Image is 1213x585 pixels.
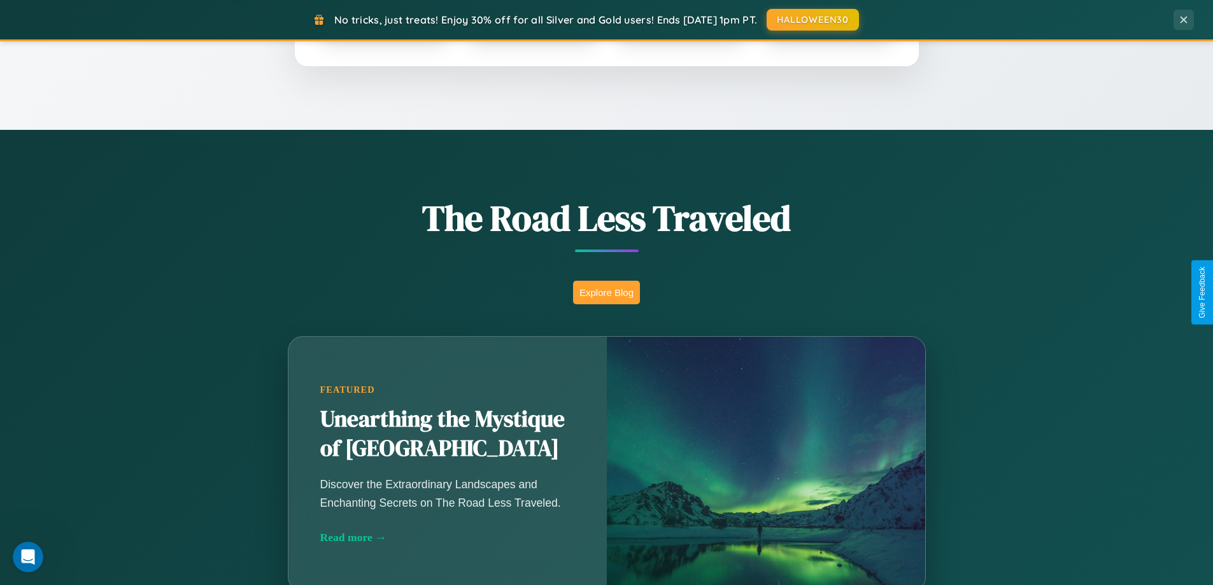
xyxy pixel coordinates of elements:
h2: Unearthing the Mystique of [GEOGRAPHIC_DATA] [320,405,575,463]
p: Discover the Extraordinary Landscapes and Enchanting Secrets on The Road Less Traveled. [320,476,575,511]
div: Featured [320,384,575,395]
iframe: Intercom live chat [13,542,43,572]
h1: The Road Less Traveled [225,194,989,243]
button: Explore Blog [573,281,640,304]
div: Give Feedback [1198,267,1207,318]
div: Read more → [320,531,575,544]
button: HALLOWEEN30 [767,9,859,31]
span: No tricks, just treats! Enjoy 30% off for all Silver and Gold users! Ends [DATE] 1pm PT. [334,13,757,26]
